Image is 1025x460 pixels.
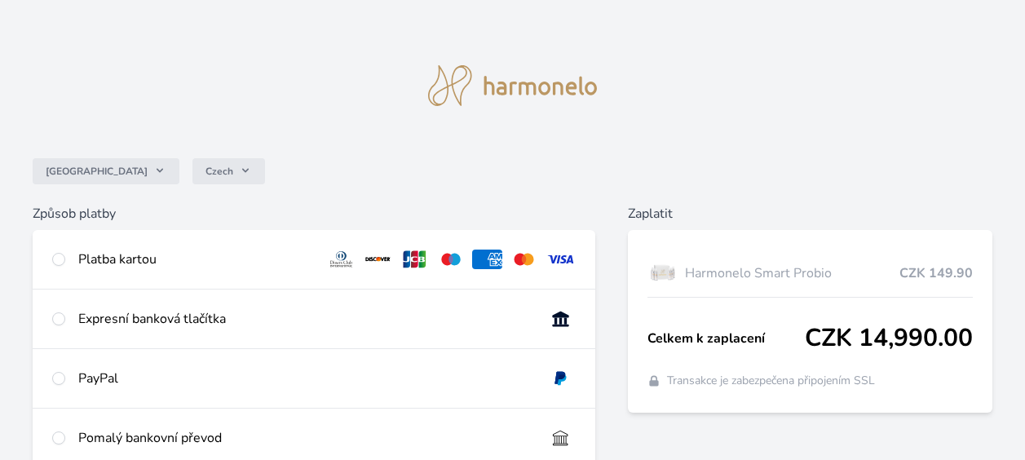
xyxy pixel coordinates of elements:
[805,324,973,353] span: CZK 14,990.00
[647,329,805,348] span: Celkem k zaplacení
[205,165,233,178] span: Czech
[400,250,430,269] img: jcb.svg
[899,263,973,283] span: CZK 149.90
[326,250,356,269] img: diners.svg
[33,204,595,223] h6: Způsob platby
[546,369,576,388] img: paypal.svg
[46,165,148,178] span: [GEOGRAPHIC_DATA]
[78,369,532,388] div: PayPal
[667,373,875,389] span: Transakce je zabezpečena připojením SSL
[647,253,678,294] img: Box-6-lahvi-SMART-PROBIO-1_(1)-lo.png
[78,309,532,329] div: Expresní banková tlačítka
[192,158,265,184] button: Czech
[628,204,992,223] h6: Zaplatit
[509,250,539,269] img: mc.svg
[78,250,313,269] div: Platba kartou
[436,250,466,269] img: maestro.svg
[546,250,576,269] img: visa.svg
[472,250,502,269] img: amex.svg
[546,428,576,448] img: bankTransfer_IBAN.svg
[546,309,576,329] img: onlineBanking_CZ.svg
[685,263,899,283] span: Harmonelo Smart Probio
[33,158,179,184] button: [GEOGRAPHIC_DATA]
[78,428,532,448] div: Pomalý bankovní převod
[428,65,598,106] img: logo.svg
[363,250,393,269] img: discover.svg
